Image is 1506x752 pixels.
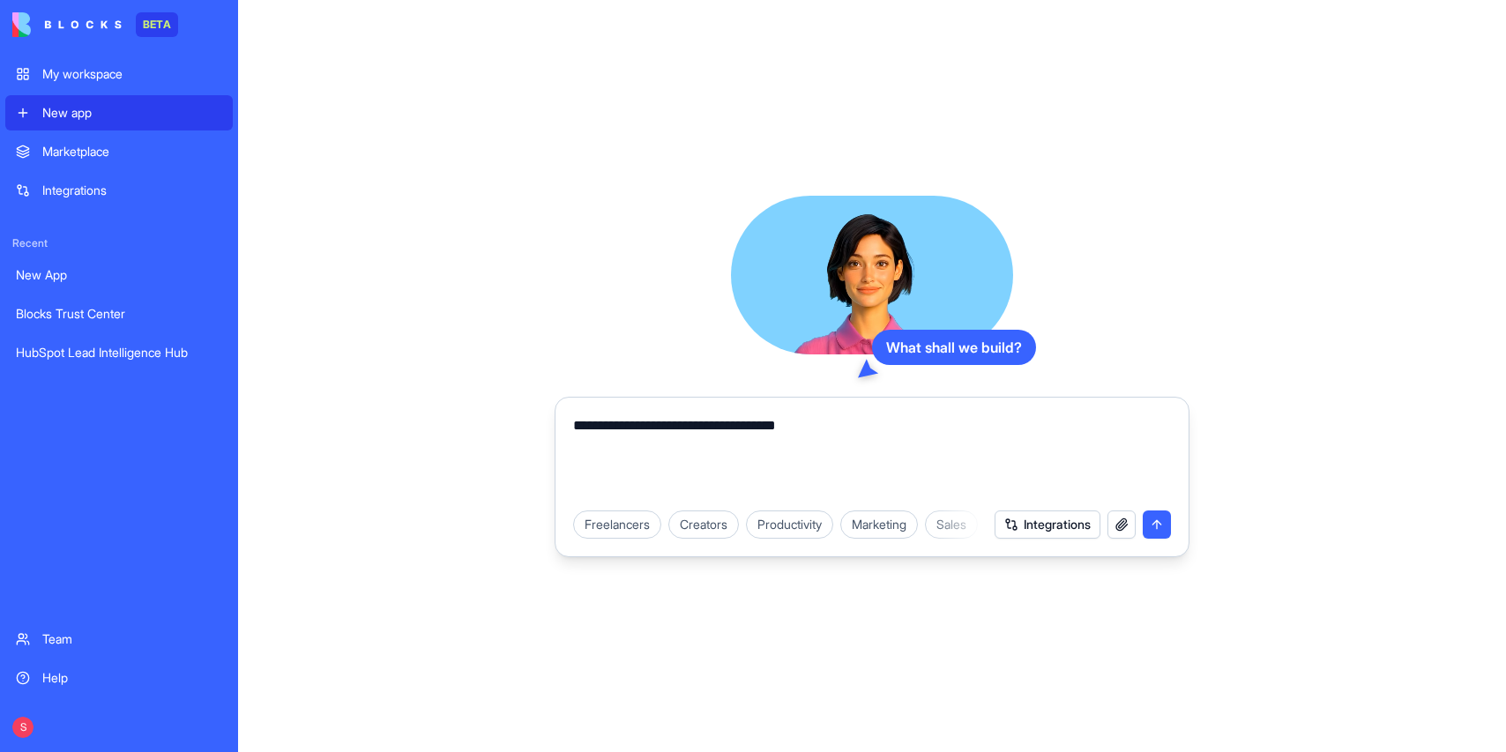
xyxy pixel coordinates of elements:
[5,660,233,696] a: Help
[42,630,222,648] div: Team
[42,104,222,122] div: New app
[5,335,233,370] a: HubSpot Lead Intelligence Hub
[136,12,178,37] div: BETA
[668,510,739,539] div: Creators
[5,622,233,657] a: Team
[995,510,1100,539] button: Integrations
[5,296,233,331] a: Blocks Trust Center
[42,182,222,199] div: Integrations
[5,257,233,293] a: New App
[5,134,233,169] a: Marketplace
[872,330,1036,365] div: What shall we build?
[746,510,833,539] div: Productivity
[573,510,661,539] div: Freelancers
[42,669,222,687] div: Help
[16,266,222,284] div: New App
[42,65,222,83] div: My workspace
[16,344,222,361] div: HubSpot Lead Intelligence Hub
[12,717,34,738] span: S
[5,56,233,92] a: My workspace
[12,12,122,37] img: logo
[42,143,222,160] div: Marketplace
[5,173,233,208] a: Integrations
[840,510,918,539] div: Marketing
[16,305,222,323] div: Blocks Trust Center
[5,95,233,130] a: New app
[5,236,233,250] span: Recent
[925,510,978,539] div: Sales
[12,12,178,37] a: BETA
